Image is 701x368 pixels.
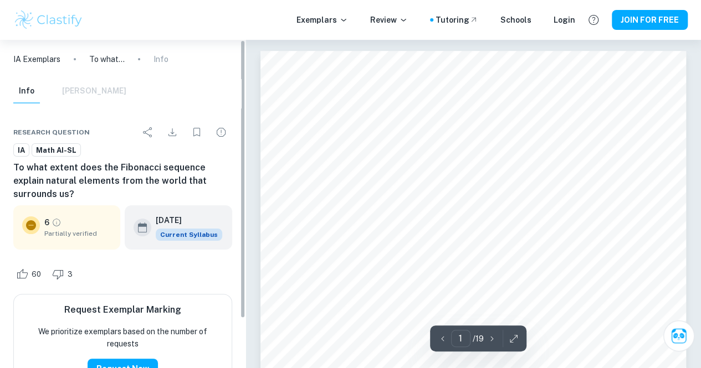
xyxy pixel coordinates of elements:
span: Math AI-SL [32,145,80,156]
p: / 19 [473,333,484,345]
h6: To what extent does the Fibonacci sequence explain natural elements from the world that surrounds... [13,161,232,201]
h6: Request Exemplar Marking [64,303,181,317]
span: Research question [13,127,90,137]
span: 60 [25,269,47,280]
button: Info [13,79,40,103]
h6: [DATE] [156,214,213,226]
img: Clastify logo [13,9,84,31]
div: Like [13,265,47,283]
span: Current Syllabus [156,229,222,241]
button: Help and Feedback [584,11,603,29]
p: To what extent does the Fibonacci sequence explain natural elements from the world that surrounds... [89,53,125,65]
div: Bookmark [186,121,208,143]
a: Math AI-SL [32,143,81,157]
a: IA Exemplars [13,53,60,65]
div: Dislike [49,265,79,283]
a: IA [13,143,29,157]
span: Partially verified [44,229,111,239]
p: 6 [44,216,49,229]
span: IA [14,145,29,156]
button: Ask Clai [663,320,694,351]
a: Tutoring [436,14,478,26]
div: This exemplar is based on the current syllabus. Feel free to refer to it for inspiration/ideas wh... [156,229,222,241]
div: Download [161,121,183,143]
a: Login [554,14,575,26]
a: Schools [500,14,531,26]
button: JOIN FOR FREE [612,10,688,30]
p: We prioritize exemplars based on the number of requests [23,325,223,350]
p: Info [153,53,168,65]
a: Grade partially verified [52,217,62,227]
span: 3 [62,269,79,280]
div: Report issue [210,121,232,143]
p: Review [370,14,408,26]
p: Exemplars [296,14,348,26]
div: Share [137,121,159,143]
